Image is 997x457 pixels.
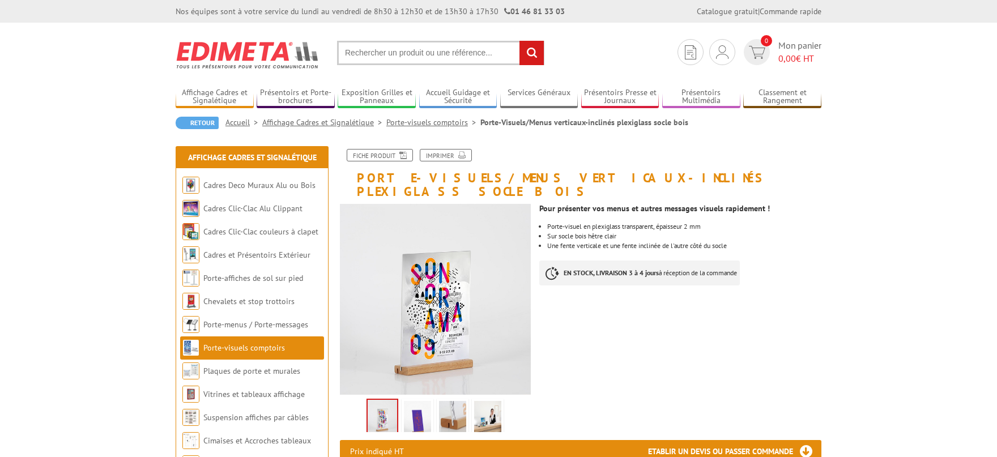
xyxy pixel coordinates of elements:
[176,34,320,76] img: Edimeta
[716,45,728,59] img: devis rapide
[581,88,659,106] a: Présentoirs Presse et Journaux
[697,6,758,16] a: Catalogue gratuit
[203,366,300,376] a: Plaques de porte et murales
[539,203,770,213] strong: Pour présenter vos menus et autres messages visuels rapidement !
[539,260,740,285] p: à réception de la commande
[338,88,416,106] a: Exposition Grilles et Panneaux
[697,6,821,17] div: |
[662,88,740,106] a: Présentoirs Multimédia
[182,293,199,310] img: Chevalets et stop trottoirs
[404,401,431,436] img: porte_visuel_menu_mixtes_vertical_incline_plexi_socle_bois_2.png
[685,45,696,59] img: devis rapide
[439,401,466,436] img: porte_visuel_menu_mixtes_vertical_incline_plexi_socle_bois_3.jpg
[203,227,318,237] a: Cadres Clic-Clac couleurs à clapet
[176,88,254,106] a: Affichage Cadres et Signalétique
[225,117,262,127] a: Accueil
[331,149,830,198] h1: Porte-Visuels/Menus verticaux-inclinés plexiglass socle bois
[182,200,199,217] img: Cadres Clic-Clac Alu Clippant
[419,88,497,106] a: Accueil Guidage et Sécurité
[340,204,531,395] img: porte_visuel_menu_mixtes_vertical_incline_plexi_socle_bois.png
[257,88,335,106] a: Présentoirs et Porte-brochures
[500,88,578,106] a: Services Généraux
[203,389,305,399] a: Vitrines et tableaux affichage
[188,152,317,163] a: Affichage Cadres et Signalétique
[519,41,544,65] input: rechercher
[547,242,821,249] li: Une fente verticale et une fente inclinée de l'autre côté du socle
[203,435,311,446] a: Cimaises et Accroches tableaux
[262,117,386,127] a: Affichage Cadres et Signalétique
[176,6,565,17] div: Nos équipes sont à votre service du lundi au vendredi de 8h30 à 12h30 et de 13h30 à 17h30
[504,6,565,16] strong: 01 46 81 33 03
[386,117,480,127] a: Porte-visuels comptoirs
[368,400,397,435] img: porte_visuel_menu_mixtes_vertical_incline_plexi_socle_bois.png
[182,246,199,263] img: Cadres et Présentoirs Extérieur
[337,41,544,65] input: Rechercher un produit ou une référence...
[203,343,285,353] a: Porte-visuels comptoirs
[203,273,303,283] a: Porte-affiches de sol sur pied
[176,117,219,129] a: Retour
[778,53,796,64] span: 0,00
[760,6,821,16] a: Commande rapide
[743,88,821,106] a: Classement et Rangement
[182,270,199,287] img: Porte-affiches de sol sur pied
[778,39,821,65] span: Mon panier
[474,401,501,436] img: 407701_porte-visuel_menu_verticaux_incline_2.jpg
[778,52,821,65] span: € HT
[203,412,309,422] a: Suspension affiches par câbles
[741,39,821,65] a: devis rapide 0 Mon panier 0,00€ HT
[564,268,659,277] strong: EN STOCK, LIVRAISON 3 à 4 jours
[182,316,199,333] img: Porte-menus / Porte-messages
[182,432,199,449] img: Cimaises et Accroches tableaux
[182,409,199,426] img: Suspension affiches par câbles
[203,250,310,260] a: Cadres et Présentoirs Extérieur
[182,223,199,240] img: Cadres Clic-Clac couleurs à clapet
[182,386,199,403] img: Vitrines et tableaux affichage
[203,296,295,306] a: Chevalets et stop trottoirs
[420,149,472,161] a: Imprimer
[182,177,199,194] img: Cadres Deco Muraux Alu ou Bois
[347,149,413,161] a: Fiche produit
[203,203,302,213] a: Cadres Clic-Clac Alu Clippant
[203,319,308,330] a: Porte-menus / Porte-messages
[547,233,821,240] li: Sur socle bois hêtre clair
[182,339,199,356] img: Porte-visuels comptoirs
[480,117,688,128] li: Porte-Visuels/Menus verticaux-inclinés plexiglass socle bois
[547,223,821,230] li: Porte-visuel en plexiglass transparent, épaisseur 2 mm
[761,35,772,46] span: 0
[203,180,316,190] a: Cadres Deco Muraux Alu ou Bois
[749,46,765,59] img: devis rapide
[182,362,199,379] img: Plaques de porte et murales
